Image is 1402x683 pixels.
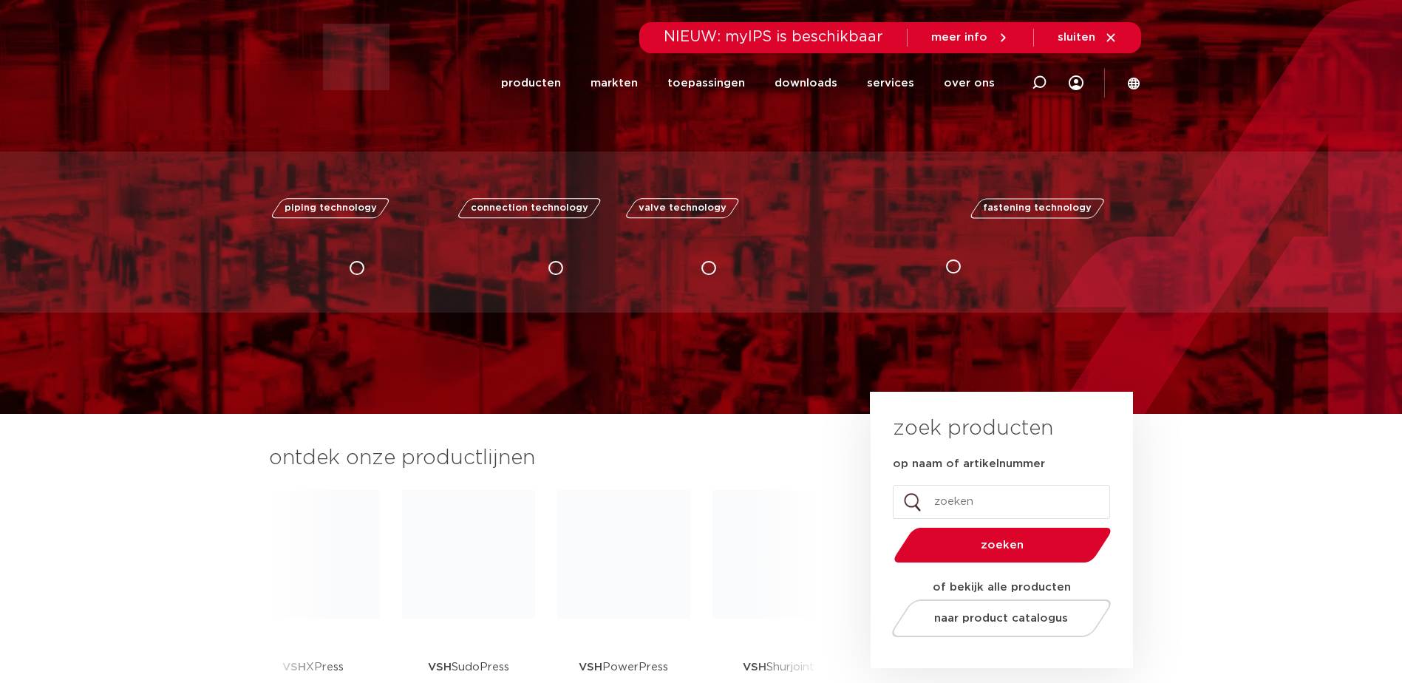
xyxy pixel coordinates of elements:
[931,31,1010,44] a: meer info
[282,662,306,673] strong: VSH
[931,32,987,43] span: meer info
[867,55,914,112] a: services
[893,414,1053,444] h3: zoek producten
[285,203,377,213] span: piping technology
[1058,32,1095,43] span: sluiten
[428,662,452,673] strong: VSH
[743,662,766,673] strong: VSH
[269,444,820,473] h3: ontdek onze productlijnen
[579,662,602,673] strong: VSH
[932,540,1073,551] span: zoeken
[470,203,588,213] span: connection technology
[1058,31,1117,44] a: sluiten
[983,203,1092,213] span: fastening technology
[591,55,638,112] a: markten
[888,599,1115,637] a: naar product catalogus
[934,613,1068,624] span: naar product catalogus
[501,55,561,112] a: producten
[944,55,995,112] a: over ons
[893,485,1110,519] input: zoeken
[893,457,1045,472] label: op naam of artikelnummer
[501,55,995,112] nav: Menu
[933,582,1071,593] strong: of bekijk alle producten
[775,55,837,112] a: downloads
[667,55,745,112] a: toepassingen
[639,203,726,213] span: valve technology
[664,30,883,44] span: NIEUW: myIPS is beschikbaar
[888,526,1117,564] button: zoeken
